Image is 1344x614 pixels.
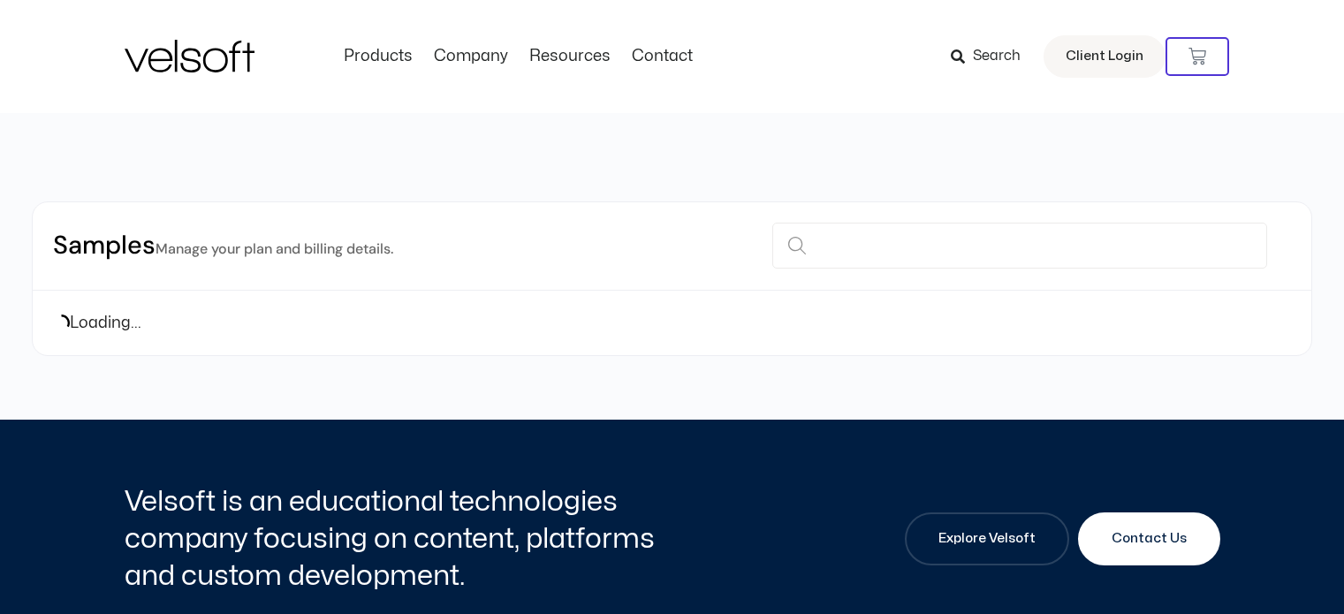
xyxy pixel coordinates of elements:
[423,47,519,66] a: CompanyMenu Toggle
[1078,512,1220,565] a: Contact Us
[973,45,1021,68] span: Search
[333,47,703,66] nav: Menu
[1066,45,1143,68] span: Client Login
[1044,35,1166,78] a: Client Login
[951,42,1033,72] a: Search
[53,229,393,263] h2: Samples
[70,311,141,335] span: Loading...
[905,512,1069,565] a: Explore Velsoft
[125,483,668,594] h2: Velsoft is an educational technologies company focusing on content, platforms and custom developm...
[621,47,703,66] a: ContactMenu Toggle
[156,239,393,258] small: Manage your plan and billing details.
[1112,528,1187,550] span: Contact Us
[519,47,621,66] a: ResourcesMenu Toggle
[938,528,1036,550] span: Explore Velsoft
[333,47,423,66] a: ProductsMenu Toggle
[125,40,254,72] img: Velsoft Training Materials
